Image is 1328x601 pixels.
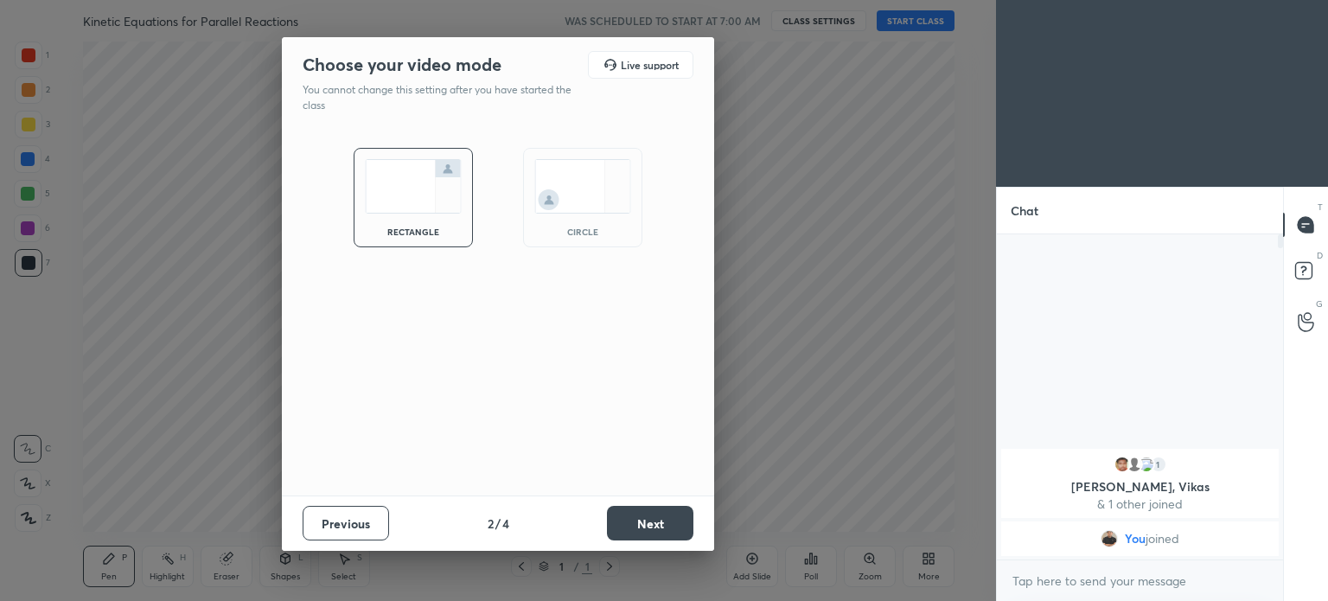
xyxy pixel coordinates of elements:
span: joined [1146,532,1179,546]
img: normalScreenIcon.ae25ed63.svg [365,159,462,214]
p: [PERSON_NAME], Vikas [1012,480,1268,494]
div: 1 [1150,456,1167,473]
button: Next [607,506,693,540]
img: 3 [1138,456,1155,473]
h2: Choose your video mode [303,54,501,76]
div: circle [548,227,617,236]
p: Chat [997,188,1052,233]
img: default.png [1126,456,1143,473]
h4: / [495,515,501,533]
p: D [1317,249,1323,262]
button: Previous [303,506,389,540]
p: T [1318,201,1323,214]
h5: Live support [621,60,679,70]
p: & 1 other joined [1012,497,1268,511]
span: You [1125,532,1146,546]
h4: 4 [502,515,509,533]
div: rectangle [379,227,448,236]
h4: 2 [488,515,494,533]
div: grid [997,445,1283,559]
img: circleScreenIcon.acc0effb.svg [534,159,631,214]
img: 3072685e79af4bee8efb648945ce733f.jpg [1101,530,1118,547]
img: 47a220df868c4c3a95094022f9c54cbf.jpg [1114,456,1131,473]
p: G [1316,297,1323,310]
p: You cannot change this setting after you have started the class [303,82,583,113]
